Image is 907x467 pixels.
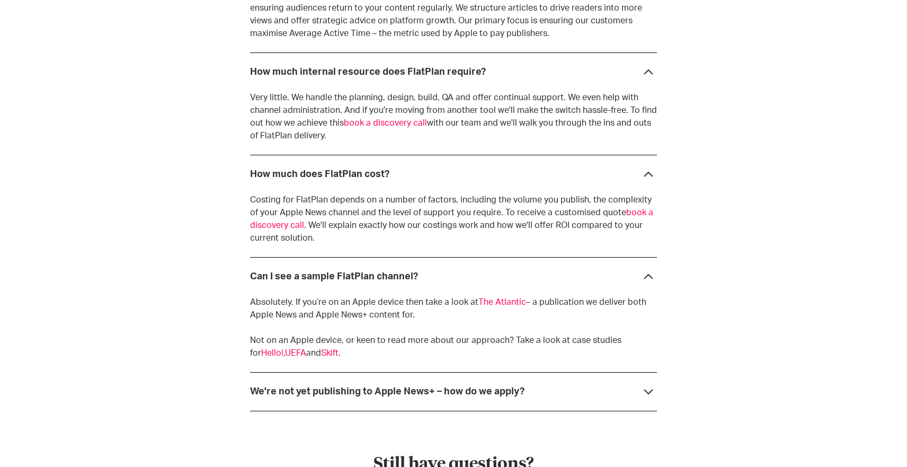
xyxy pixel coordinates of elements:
div: How much internal resource does FlatPlan require? [250,67,486,77]
div: Can I see a sample FlatPlan channel? [250,271,418,282]
a: book a discovery call [250,208,653,230]
a: book a discovery call [344,119,427,127]
a: Hello! [261,349,283,357]
div: We're not yet publishing to Apple News+ – how do we apply? [250,386,524,397]
p: Very little. We handle the planning, design, build, QA and offer continual support. We even help ... [250,91,657,142]
a: The Atlantic [478,298,526,306]
p: Absolutely. If you’re on an Apple device then take a look at – a publication we deliver both Appl... [250,296,657,359]
p: Costing for FlatPlan depends on a number of factors, including the volume you publish, the comple... [250,193,657,244]
div: How much does FlatPlan cost? [250,169,389,180]
a: Skift [321,349,339,357]
a: UEFA [285,349,306,357]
